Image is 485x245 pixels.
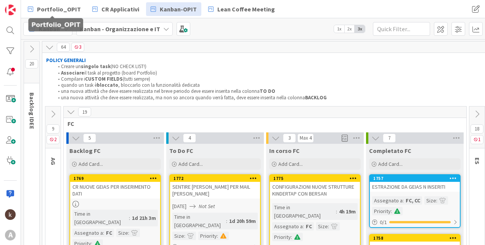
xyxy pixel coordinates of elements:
div: 1758 [370,235,460,242]
span: 1 [471,135,483,144]
span: Portfolio_OPIT [37,5,81,14]
div: Time in [GEOGRAPHIC_DATA] [72,210,129,226]
span: : [217,232,218,240]
div: 1757ESTRAZIONE DA GEIAS N INSERITI [370,175,460,192]
span: Backlog IDEE [28,92,36,129]
span: : [103,229,104,237]
div: Size [316,222,328,231]
a: Lean Coffee Meeting [204,2,279,16]
span: 3x [355,25,365,33]
strong: bloccato [97,82,118,88]
span: 18 [471,124,483,134]
div: 1769CR NUOVE GEIAS PER INSERIMENTO DATI [70,175,160,199]
div: 1775 [270,175,360,182]
span: Completato FC [369,147,411,154]
span: : [436,196,437,205]
span: 19 [78,107,91,116]
span: 3 [71,43,84,52]
span: 2 [47,135,59,144]
div: CONFIGURAZIONI NUOVE STRUTTURE KINDERTAP CON BERSAN [270,182,360,199]
span: 4 [183,134,196,143]
span: 20 [25,59,38,68]
div: 1769 [70,175,160,182]
div: Assegnato a [272,222,303,231]
span: Kanban-OPIT [160,5,197,14]
span: : [403,196,404,205]
div: Size [424,196,436,205]
span: : [291,233,292,241]
span: : [129,214,130,222]
span: 9 [47,124,59,134]
div: 1757 [373,176,460,181]
span: In corso FC [269,147,300,154]
div: FC, CC [404,196,422,205]
span: : [391,207,392,215]
span: To Do FC [169,147,193,154]
div: SENTIRE [PERSON_NAME] PER MAIL [PERSON_NAME] [170,182,260,199]
div: ESTRAZIONE DA GEIAS N INSERITI [370,182,460,192]
div: 1772 [173,176,260,181]
h5: Portfolio_OPIT [31,21,80,29]
div: Time in [GEOGRAPHIC_DATA] [172,213,226,229]
span: : [328,222,329,231]
div: FC [304,222,314,231]
span: CR Applicativi [101,5,139,14]
span: Add Card... [178,161,203,167]
img: kh [5,209,16,220]
span: 1x [334,25,344,33]
span: ES [474,157,481,164]
strong: Associare [61,70,84,76]
div: 4h 19m [337,207,358,216]
div: CR NUOVE GEIAS PER INSERIMENTO DATI [70,182,160,199]
div: 1d 20h 59m [227,217,258,225]
div: 1775 [273,176,360,181]
strong: BACKLOG [305,94,327,101]
span: : [226,217,227,225]
div: 1758 [373,235,460,241]
b: Kanban - Organizzazione e IT [80,25,160,33]
div: Assegnato a [372,196,403,205]
div: 1772 [170,175,260,182]
span: 2x [344,25,355,33]
a: 1757ESTRAZIONE DA GEIAS N INSERITIAssegnato a:FC, CCSize:Priority:0/1 [369,174,461,228]
strong: POLICY GENERALI [46,57,86,64]
span: Add Card... [278,161,303,167]
span: 5 [83,134,96,143]
img: Visit kanbanzone.com [5,5,16,15]
a: Portfolio_OPIT [23,2,85,16]
span: Lean Coffee Meeting [217,5,275,14]
span: : [303,222,304,231]
div: Time in [GEOGRAPHIC_DATA] [272,203,336,220]
a: Kanban-OPIT [146,2,201,16]
div: Max 4 [300,136,312,140]
span: AG [50,157,57,165]
span: Backlog FC [69,147,101,154]
a: CR Applicativi [88,2,144,16]
span: 64 [57,43,70,52]
span: : [336,207,337,216]
div: Assegnato a [72,229,103,237]
span: : [184,232,185,240]
span: FC [67,120,457,127]
div: A [5,230,16,240]
div: 1757 [370,175,460,182]
input: Quick Filter... [373,22,430,36]
strong: TO DO [260,88,275,94]
strong: singolo task [81,63,111,70]
span: [DATE] [172,202,186,210]
div: Priority [372,207,391,215]
div: 1d 21h 3m [130,214,158,222]
div: Size [116,229,128,237]
i: Not Set [199,203,215,210]
div: Size [172,232,184,240]
span: 7 [383,134,396,143]
div: Priority [198,232,217,240]
span: 0 / 1 [380,218,387,226]
span: 3 [283,134,296,143]
div: 1772SENTIRE [PERSON_NAME] PER MAIL [PERSON_NAME] [170,175,260,199]
div: Priority [272,233,291,241]
div: FC [104,229,114,237]
span: Add Card... [79,161,103,167]
div: 0/1 [370,218,460,227]
span: Add Card... [378,161,403,167]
